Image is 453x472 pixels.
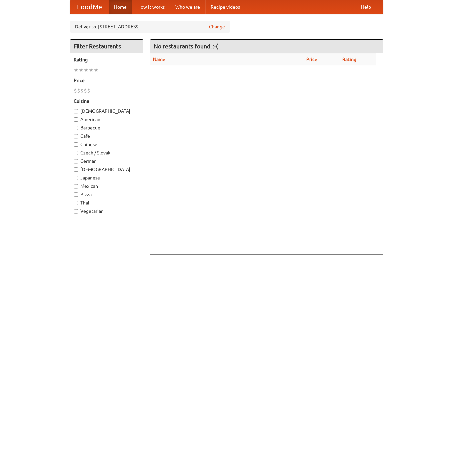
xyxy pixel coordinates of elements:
[74,133,140,139] label: Cafe
[74,77,140,84] h5: Price
[74,142,78,147] input: Chinese
[89,66,94,74] li: ★
[74,116,140,123] label: American
[74,208,140,214] label: Vegetarian
[74,199,140,206] label: Thai
[70,40,143,53] h4: Filter Restaurants
[77,87,80,94] li: $
[79,66,84,74] li: ★
[74,174,140,181] label: Japanese
[306,57,317,62] a: Price
[74,134,78,138] input: Cafe
[74,108,140,114] label: [DEMOGRAPHIC_DATA]
[109,0,132,14] a: Home
[70,0,109,14] a: FoodMe
[74,126,78,130] input: Barbecue
[70,21,230,33] div: Deliver to: [STREET_ADDRESS]
[94,66,99,74] li: ★
[205,0,245,14] a: Recipe videos
[74,191,140,198] label: Pizza
[74,151,78,155] input: Czech / Slovak
[132,0,170,14] a: How it works
[170,0,205,14] a: Who we are
[74,98,140,104] h5: Cuisine
[74,56,140,63] h5: Rating
[74,166,140,173] label: [DEMOGRAPHIC_DATA]
[74,87,77,94] li: $
[74,124,140,131] label: Barbecue
[74,192,78,197] input: Pizza
[74,184,78,188] input: Mexican
[74,167,78,172] input: [DEMOGRAPHIC_DATA]
[87,87,90,94] li: $
[74,201,78,205] input: Thai
[74,66,79,74] li: ★
[356,0,376,14] a: Help
[74,159,78,163] input: German
[84,66,89,74] li: ★
[342,57,356,62] a: Rating
[74,183,140,189] label: Mexican
[80,87,84,94] li: $
[74,117,78,122] input: American
[74,109,78,113] input: [DEMOGRAPHIC_DATA]
[209,23,225,30] a: Change
[74,209,78,213] input: Vegetarian
[74,176,78,180] input: Japanese
[153,57,165,62] a: Name
[154,43,218,49] ng-pluralize: No restaurants found. :-(
[84,87,87,94] li: $
[74,158,140,164] label: German
[74,149,140,156] label: Czech / Slovak
[74,141,140,148] label: Chinese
